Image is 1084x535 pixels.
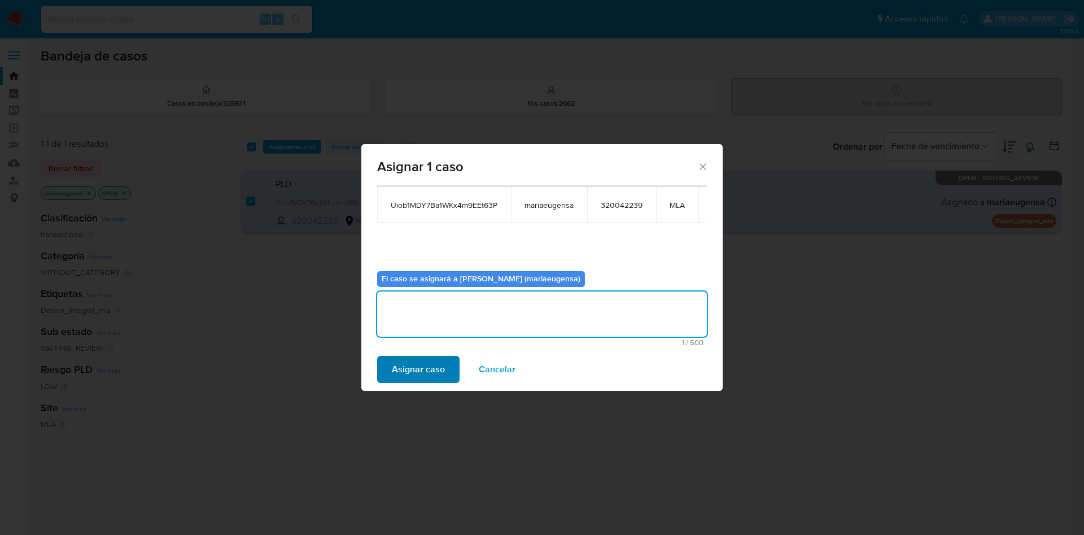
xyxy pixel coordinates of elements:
[670,200,685,210] span: MLA
[392,357,445,382] span: Asignar caso
[601,200,642,210] span: 320042239
[377,356,460,383] button: Asignar caso
[524,200,574,210] span: mariaeugensa
[381,339,703,346] span: Máximo 500 caracteres
[697,161,707,171] button: Cerrar ventana
[377,160,697,173] span: Asignar 1 caso
[464,356,530,383] button: Cancelar
[479,357,515,382] span: Cancelar
[391,200,497,210] span: Uiob1MDY7Ba1WKx4m9EEt63P
[382,273,580,284] b: El caso se asignará a [PERSON_NAME] (mariaeugensa)
[361,144,723,391] div: assign-modal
